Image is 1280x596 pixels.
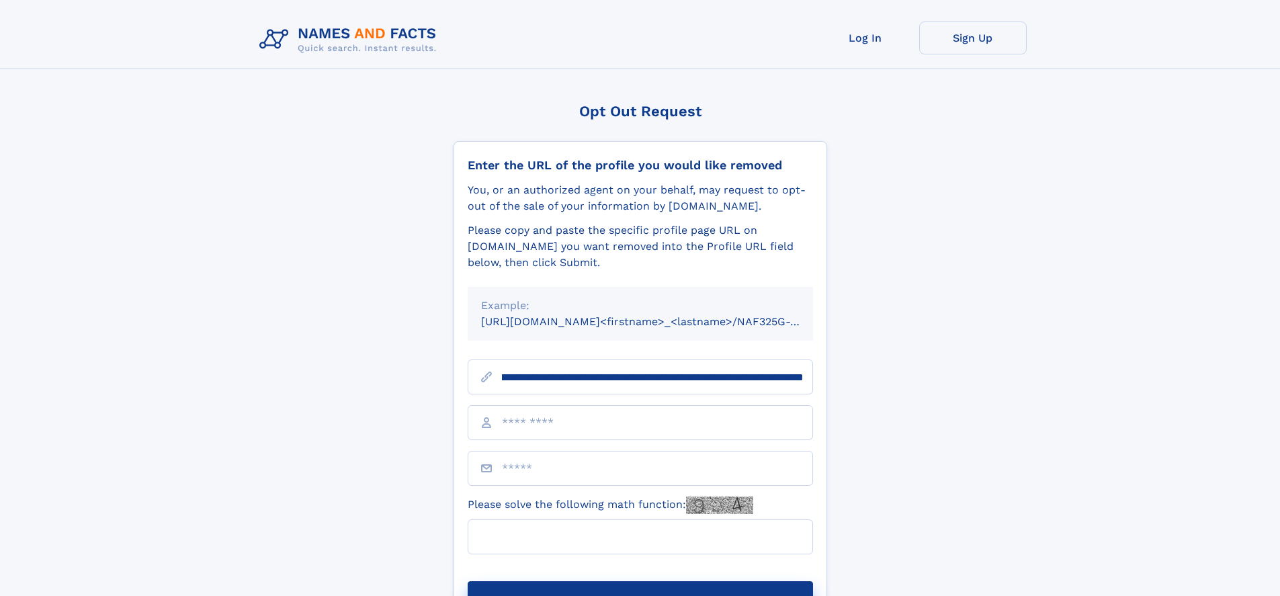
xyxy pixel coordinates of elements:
[468,182,813,214] div: You, or an authorized agent on your behalf, may request to opt-out of the sale of your informatio...
[919,22,1027,54] a: Sign Up
[254,22,447,58] img: Logo Names and Facts
[468,222,813,271] div: Please copy and paste the specific profile page URL on [DOMAIN_NAME] you want removed into the Pr...
[468,158,813,173] div: Enter the URL of the profile you would like removed
[812,22,919,54] a: Log In
[481,298,800,314] div: Example:
[454,103,827,120] div: Opt Out Request
[468,497,753,514] label: Please solve the following math function:
[481,315,839,328] small: [URL][DOMAIN_NAME]<firstname>_<lastname>/NAF325G-xxxxxxxx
